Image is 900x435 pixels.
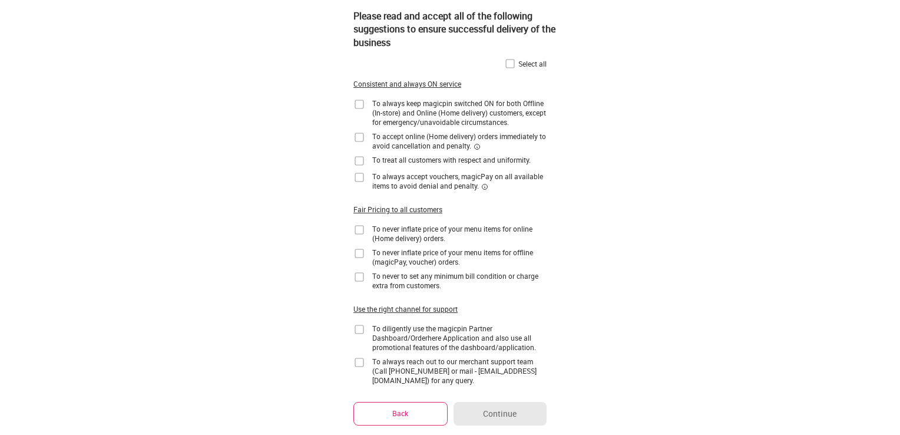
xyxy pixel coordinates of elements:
[481,183,488,190] img: informationCircleBlack.2195f373.svg
[353,304,458,314] div: Use the right channel for support
[372,155,531,164] div: To treat all customers with respect and uniformity.
[353,172,365,183] img: home-delivery-unchecked-checkbox-icon.f10e6f61.svg
[353,155,365,167] img: home-delivery-unchecked-checkbox-icon.f10e6f61.svg
[372,224,547,243] div: To never inflate price of your menu items for online (Home delivery) orders.
[353,79,461,89] div: Consistent and always ON service
[353,402,448,425] button: Back
[353,224,365,236] img: home-delivery-unchecked-checkbox-icon.f10e6f61.svg
[372,324,547,352] div: To diligently use the magicpin Partner Dashboard/Orderhere Application and also use all promotion...
[372,357,547,385] div: To always reach out to our merchant support team (Call [PHONE_NUMBER] or mail - [EMAIL_ADDRESS][D...
[353,131,365,143] img: home-delivery-unchecked-checkbox-icon.f10e6f61.svg
[372,131,547,150] div: To accept online (Home delivery) orders immediately to avoid cancellation and penalty.
[353,271,365,283] img: home-delivery-unchecked-checkbox-icon.f10e6f61.svg
[372,98,547,127] div: To always keep magicpin switched ON for both Offline (In-store) and Online (Home delivery) custom...
[353,98,365,110] img: home-delivery-unchecked-checkbox-icon.f10e6f61.svg
[353,248,365,259] img: home-delivery-unchecked-checkbox-icon.f10e6f61.svg
[353,324,365,335] img: home-delivery-unchecked-checkbox-icon.f10e6f61.svg
[353,357,365,368] img: home-delivery-unchecked-checkbox-icon.f10e6f61.svg
[504,58,516,70] img: home-delivery-unchecked-checkbox-icon.f10e6f61.svg
[372,172,547,190] div: To always accept vouchers, magicPay on all available items to avoid denial and penalty.
[474,143,481,150] img: informationCircleBlack.2195f373.svg
[372,271,547,290] div: To never to set any minimum bill condition or charge extra from customers.
[353,205,442,215] div: Fair Pricing to all customers
[518,59,547,68] div: Select all
[454,402,547,426] button: Continue
[372,248,547,266] div: To never inflate price of your menu items for offline (magicPay, voucher) orders.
